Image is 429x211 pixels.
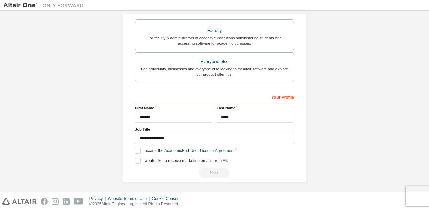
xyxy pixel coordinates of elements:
a: Academic End-User License Agreement [164,148,234,153]
img: youtube.svg [74,198,83,205]
div: For faculty & administrators of academic institutions administering students and accessing softwa... [139,35,290,46]
div: Privacy [89,196,108,201]
img: Altair One [3,2,87,9]
div: Faculty [139,26,290,35]
div: Your Profile [135,91,294,102]
img: altair_logo.svg [2,198,37,205]
img: linkedin.svg [63,198,70,205]
div: Everyone else [139,57,290,66]
label: I accept the [135,148,234,154]
div: For individuals, businesses and everyone else looking to try Altair software and explore our prod... [139,66,290,77]
label: I would like to receive marketing emails from Altair [135,158,232,164]
label: Last Name [217,105,294,111]
img: facebook.svg [41,198,48,205]
div: Website Terms of Use [108,196,152,201]
div: Cookie Consent [152,196,184,201]
div: Read and acccept EULA to continue [135,168,294,178]
p: © 2025 Altair Engineering, Inc. All Rights Reserved. [89,201,185,207]
label: Job Title [135,127,294,132]
label: First Name [135,105,212,111]
img: instagram.svg [52,198,59,205]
